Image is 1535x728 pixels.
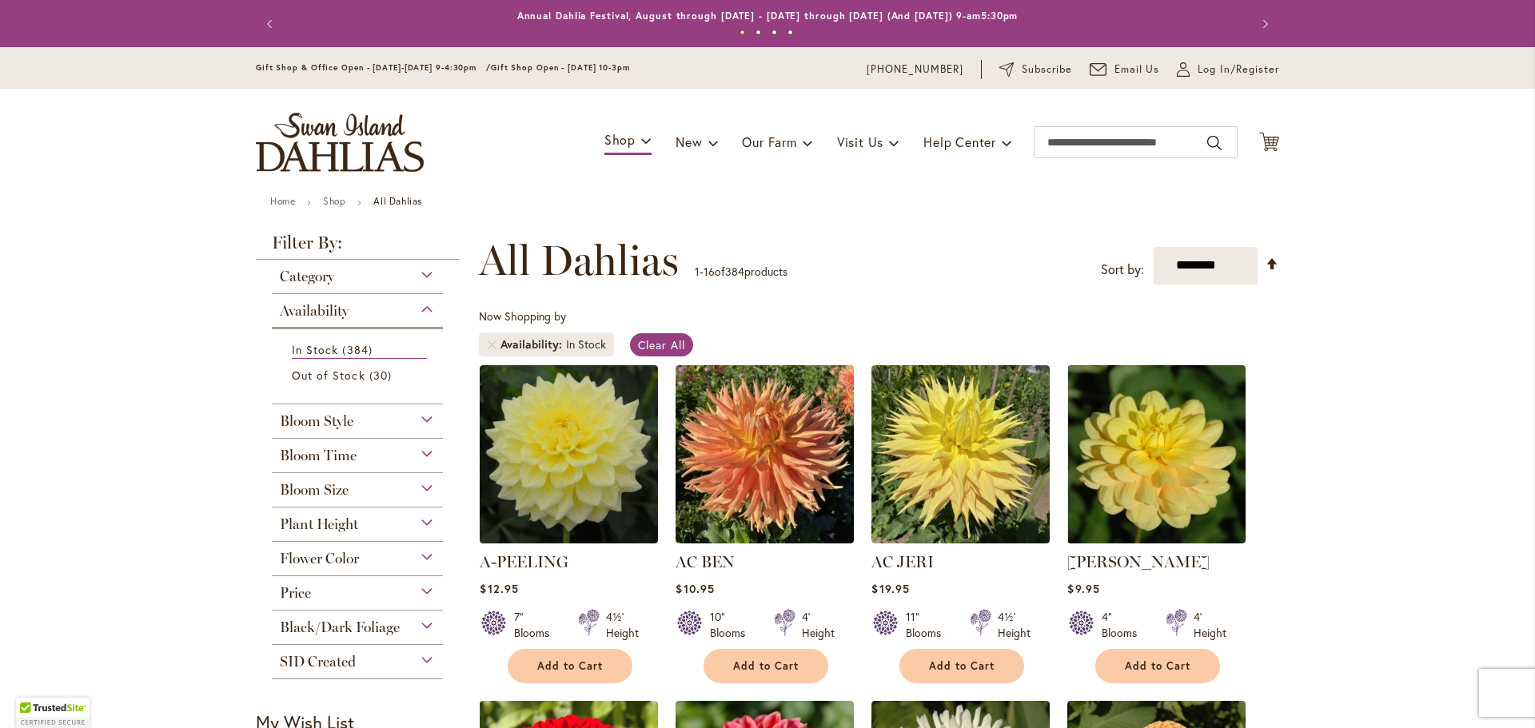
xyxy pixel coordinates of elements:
[871,531,1050,547] a: AC Jeri
[1022,62,1072,78] span: Subscribe
[280,515,358,533] span: Plant Height
[837,133,883,150] span: Visit Us
[676,552,735,571] a: AC BEN
[566,336,606,352] div: In Stock
[1177,62,1279,78] a: Log In/Register
[1067,531,1246,547] a: AHOY MATEY
[998,609,1031,641] div: 4½' Height
[695,264,700,279] span: 1
[479,308,566,324] span: Now Shopping by
[1101,255,1144,284] label: Sort by:
[323,195,345,207] a: Shop
[740,30,745,35] button: 1 of 4
[480,365,658,543] img: A-Peeling
[514,609,559,641] div: 7" Blooms
[280,447,357,464] span: Bloom Time
[733,659,799,673] span: Add to Cart
[1125,659,1190,673] span: Add to Cart
[1067,365,1246,543] img: AHOY MATEY
[256,62,491,73] span: Gift Shop & Office Open - [DATE]-[DATE] 9-4:30pm /
[479,237,679,284] span: All Dahlias
[369,367,396,384] span: 30
[280,584,311,602] span: Price
[871,552,934,571] a: AC JERI
[342,341,376,358] span: 384
[292,341,427,359] a: In Stock 384
[742,133,796,150] span: Our Farm
[12,671,57,716] iframe: Launch Accessibility Center
[280,302,349,320] span: Availability
[1090,62,1160,78] a: Email Us
[1067,581,1099,596] span: $9.95
[630,333,693,356] a: Clear All
[280,550,359,567] span: Flower Color
[676,133,702,150] span: New
[787,30,793,35] button: 4 of 4
[1247,8,1279,40] button: Next
[292,342,338,357] span: In Stock
[256,234,459,260] strong: Filter By:
[280,653,356,670] span: SID Created
[704,264,715,279] span: 16
[929,659,995,673] span: Add to Cart
[1102,609,1146,641] div: 4" Blooms
[606,609,639,641] div: 4½' Height
[725,264,744,279] span: 384
[676,531,854,547] a: AC BEN
[537,659,603,673] span: Add to Cart
[676,365,854,543] img: AC BEN
[871,581,909,596] span: $19.95
[1114,62,1160,78] span: Email Us
[480,552,568,571] a: A-PEELING
[906,609,951,641] div: 11" Blooms
[802,609,835,641] div: 4' Height
[1198,62,1279,78] span: Log In/Register
[508,649,632,683] button: Add to Cart
[676,581,714,596] span: $10.95
[280,619,400,636] span: Black/Dark Foliage
[1095,649,1220,683] button: Add to Cart
[756,30,761,35] button: 2 of 4
[704,649,828,683] button: Add to Cart
[292,368,365,383] span: Out of Stock
[923,133,996,150] span: Help Center
[480,531,658,547] a: A-Peeling
[292,367,427,384] a: Out of Stock 30
[270,195,295,207] a: Home
[1067,552,1210,571] a: [PERSON_NAME]
[999,62,1072,78] a: Subscribe
[280,481,349,499] span: Bloom Size
[710,609,755,641] div: 10" Blooms
[695,259,787,284] p: - of products
[487,340,496,349] a: Remove Availability In Stock
[280,412,353,430] span: Bloom Style
[1194,609,1226,641] div: 4' Height
[604,131,636,148] span: Shop
[491,62,630,73] span: Gift Shop Open - [DATE] 10-3pm
[500,336,566,352] span: Availability
[871,365,1050,543] img: AC Jeri
[373,195,422,207] strong: All Dahlias
[638,337,685,352] span: Clear All
[899,649,1024,683] button: Add to Cart
[480,581,518,596] span: $12.95
[256,8,288,40] button: Previous
[256,113,424,172] a: store logo
[280,268,334,285] span: Category
[517,10,1019,22] a: Annual Dahlia Festival, August through [DATE] - [DATE] through [DATE] (And [DATE]) 9-am5:30pm
[771,30,777,35] button: 3 of 4
[867,62,963,78] a: [PHONE_NUMBER]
